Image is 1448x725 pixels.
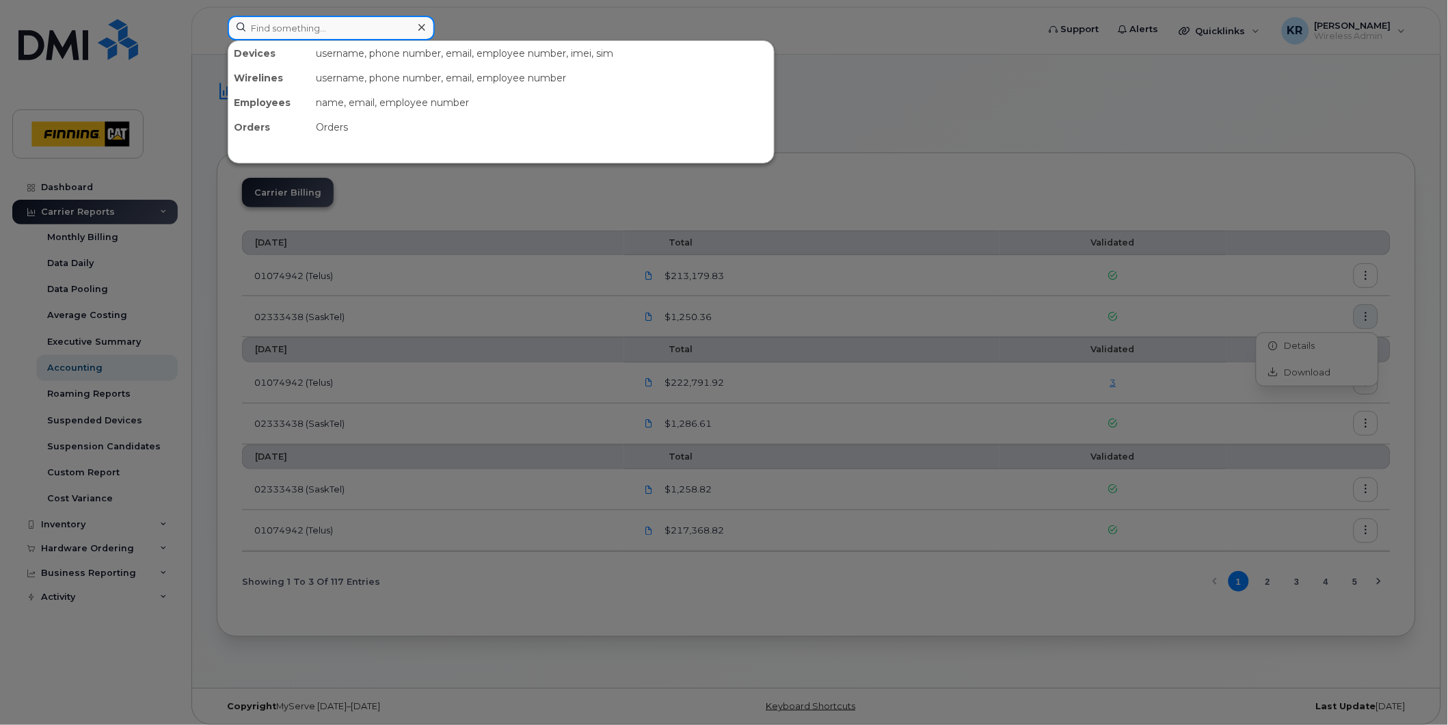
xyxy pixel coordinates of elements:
div: Orders [310,115,774,140]
div: Employees [228,90,310,115]
div: username, phone number, email, employee number, imei, sim [310,41,774,66]
div: name, email, employee number [310,90,774,115]
iframe: Messenger Launcher [1389,665,1438,715]
div: Devices [228,41,310,66]
div: Wirelines [228,66,310,90]
div: Orders [228,115,310,140]
div: username, phone number, email, employee number [310,66,774,90]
